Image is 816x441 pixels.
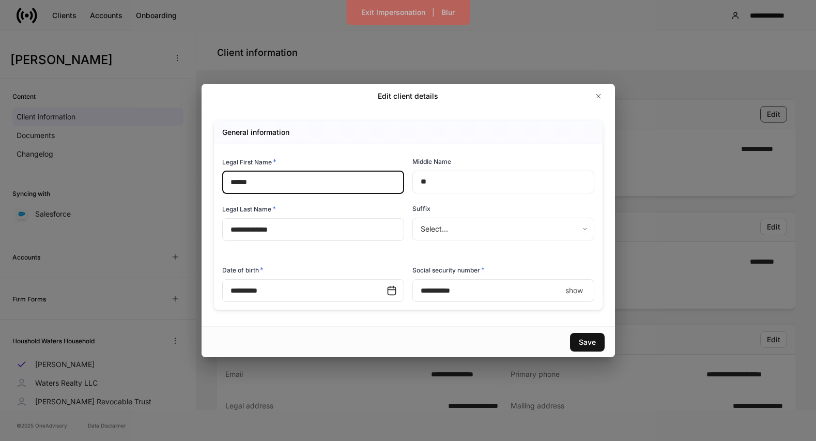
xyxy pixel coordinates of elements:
[412,157,451,166] h6: Middle Name
[441,7,455,18] div: Blur
[361,7,425,18] div: Exit Impersonation
[222,265,264,275] h6: Date of birth
[222,204,276,214] h6: Legal Last Name
[412,204,430,214] h6: Suffix
[570,333,605,352] button: Save
[222,127,289,138] h5: General information
[222,157,276,167] h6: Legal First Name
[378,91,438,101] h2: Edit client details
[412,218,594,240] div: Select...
[565,285,583,296] p: show
[579,337,596,347] div: Save
[412,265,485,275] h6: Social security number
